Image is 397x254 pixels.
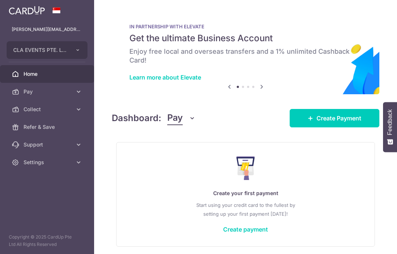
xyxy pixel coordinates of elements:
a: Learn more about Elevate [129,74,201,81]
p: Start using your credit card to the fullest by setting up your first payment [DATE]! [131,201,360,218]
span: Support [24,141,72,148]
h5: Get the ultimate Business Account [129,32,362,44]
p: [PERSON_NAME][EMAIL_ADDRESS][PERSON_NAME][DOMAIN_NAME] [12,26,82,33]
span: Pay [167,111,183,125]
img: Renovation banner [112,12,379,94]
a: Create Payment [290,109,379,127]
span: Refer & Save [24,123,72,131]
img: CardUp [9,6,45,15]
span: Feedback [387,109,393,135]
button: CLA EVENTS PTE. LTD. [7,41,87,59]
button: Pay [167,111,196,125]
span: Home [24,70,72,78]
button: Feedback - Show survey [383,102,397,152]
span: Settings [24,159,72,166]
img: Make Payment [236,156,255,180]
p: Create your first payment [131,189,360,198]
span: Collect [24,106,72,113]
a: Create payment [223,226,268,233]
span: Pay [24,88,72,95]
h6: Enjoy free local and overseas transfers and a 1% unlimited Cashback Card! [129,47,362,65]
span: CLA EVENTS PTE. LTD. [13,46,68,54]
span: Create Payment [316,114,361,123]
p: IN PARTNERSHIP WITH ELEVATE [129,24,362,29]
h4: Dashboard: [112,112,161,125]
